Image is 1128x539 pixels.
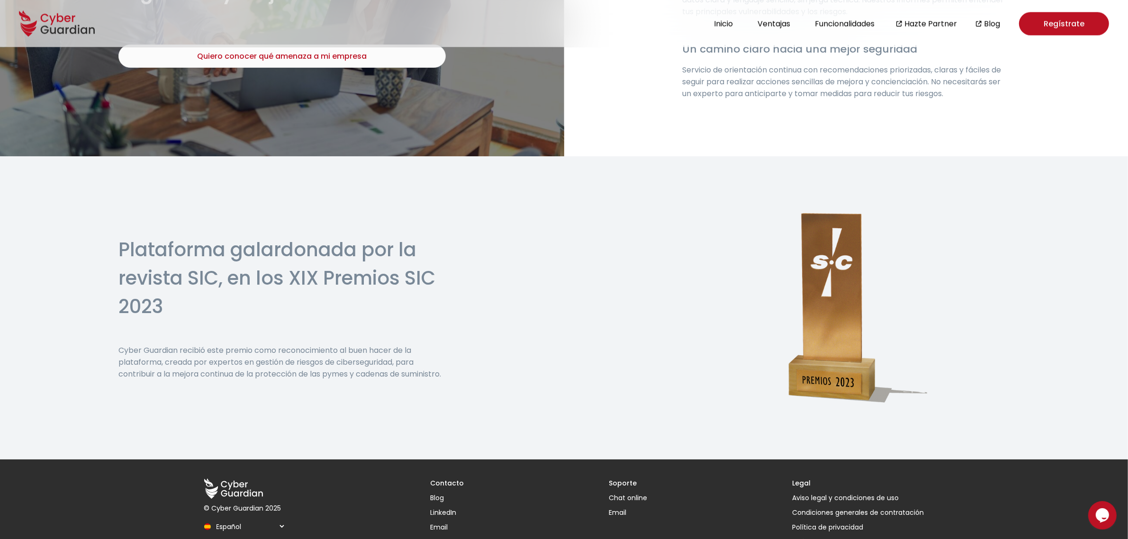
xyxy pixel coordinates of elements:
a: Aviso legal y condiciones de uso [793,493,924,503]
a: LinkedIn [431,508,464,518]
a: Email [609,508,648,518]
button: Quiero conocer qué amenaza a mi empresa [118,45,446,68]
h3: Contacto [431,478,464,488]
iframe: chat widget [1088,501,1119,530]
button: Funcionalidades [812,18,877,30]
a: Política de privacidad [793,522,924,532]
a: Regístrate [1019,12,1109,36]
button: Inicio [711,18,736,30]
a: Condiciones generales de contratación [793,508,924,518]
p: © Cyber Guardian 2025 [204,503,286,513]
h3: Legal [793,478,924,488]
a: Blog [431,493,464,503]
img: Premio SIC [762,213,930,403]
h4: Un camino claro hacia una mejor seguridad [683,41,1010,57]
button: Chat online [609,493,648,503]
a: Blog [984,18,1000,30]
a: Email [431,522,464,532]
p: Servicio de orientación continua con recomendaciones priorizadas, claras y fáciles de seguir para... [683,64,1010,99]
a: Hazte Partner [904,18,957,30]
h2: Plataforma galardonada por la revista SIC, en los XIX Premios SIC 2023 [118,235,446,321]
h3: Soporte [609,478,648,488]
button: Ventajas [755,18,793,30]
p: Cyber Guardian recibió este premio como reconocimiento al buen hacer de la plataforma, creada por... [118,344,446,380]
